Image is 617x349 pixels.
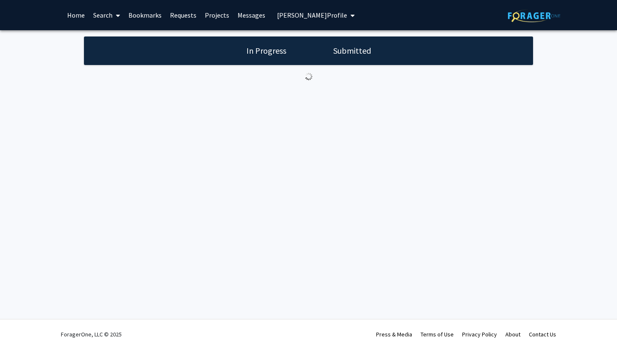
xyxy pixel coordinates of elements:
[201,0,233,30] a: Projects
[505,331,520,338] a: About
[331,45,374,57] h1: Submitted
[301,69,316,84] img: Loading
[529,331,556,338] a: Contact Us
[508,9,560,22] img: ForagerOne Logo
[462,331,497,338] a: Privacy Policy
[89,0,124,30] a: Search
[63,0,89,30] a: Home
[124,0,166,30] a: Bookmarks
[277,11,347,19] span: [PERSON_NAME] Profile
[421,331,454,338] a: Terms of Use
[244,45,289,57] h1: In Progress
[61,320,122,349] div: ForagerOne, LLC © 2025
[233,0,269,30] a: Messages
[166,0,201,30] a: Requests
[376,331,412,338] a: Press & Media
